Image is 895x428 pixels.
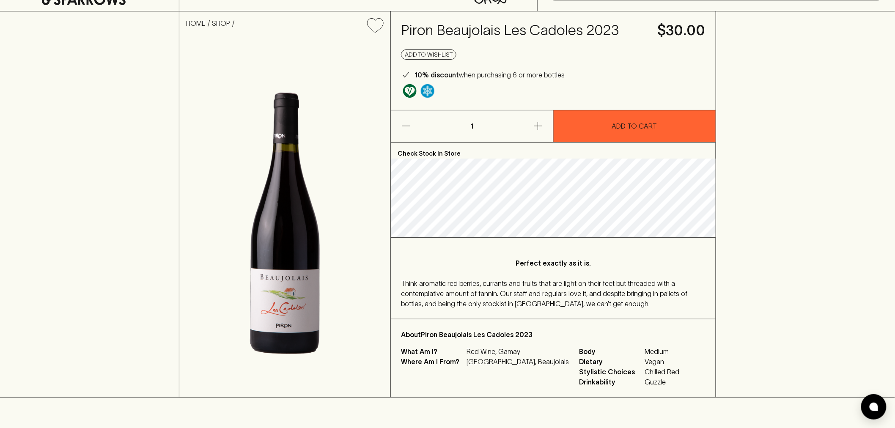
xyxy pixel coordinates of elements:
[401,346,464,357] p: What Am I?
[579,357,642,367] span: Dietary
[645,377,679,387] span: Guzzle
[462,110,482,142] p: 1
[391,143,716,159] p: Check Stock In Store
[554,110,716,142] button: ADD TO CART
[415,71,459,79] b: 10% discount
[870,403,878,411] img: bubble-icon
[658,22,706,39] h4: $30.00
[579,377,642,387] span: Drinkability
[645,367,679,377] span: Chilled Red
[645,346,679,357] span: Medium
[186,19,206,27] a: HOME
[579,346,642,357] span: Body
[364,15,387,36] button: Add to wishlist
[415,70,565,80] p: when purchasing 6 or more bottles
[421,84,434,98] img: Chilled Red
[401,22,648,39] h4: Piron Beaujolais Les Cadoles 2023
[401,82,419,100] a: Made without the use of any animal products.
[579,367,642,377] span: Stylistic Choices
[612,121,657,131] p: ADD TO CART
[212,19,230,27] a: SHOP
[179,40,390,397] img: 38538.png
[645,357,679,367] span: Vegan
[401,280,687,307] span: Think aromatic red berries, currants and fruits that are light on their feet but threaded with a ...
[401,49,456,60] button: Add to wishlist
[418,258,689,268] p: Perfect exactly as it is.
[419,82,437,100] a: Wonderful as is, but a slight chill will enhance the aromatics and give it a beautiful crunch.
[467,357,569,367] p: [GEOGRAPHIC_DATA], Beaujolais
[401,329,706,340] p: About Piron Beaujolais Les Cadoles 2023
[401,357,464,367] p: Where Am I From?
[403,84,417,98] img: Vegan
[467,346,569,357] p: Red Wine, Gamay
